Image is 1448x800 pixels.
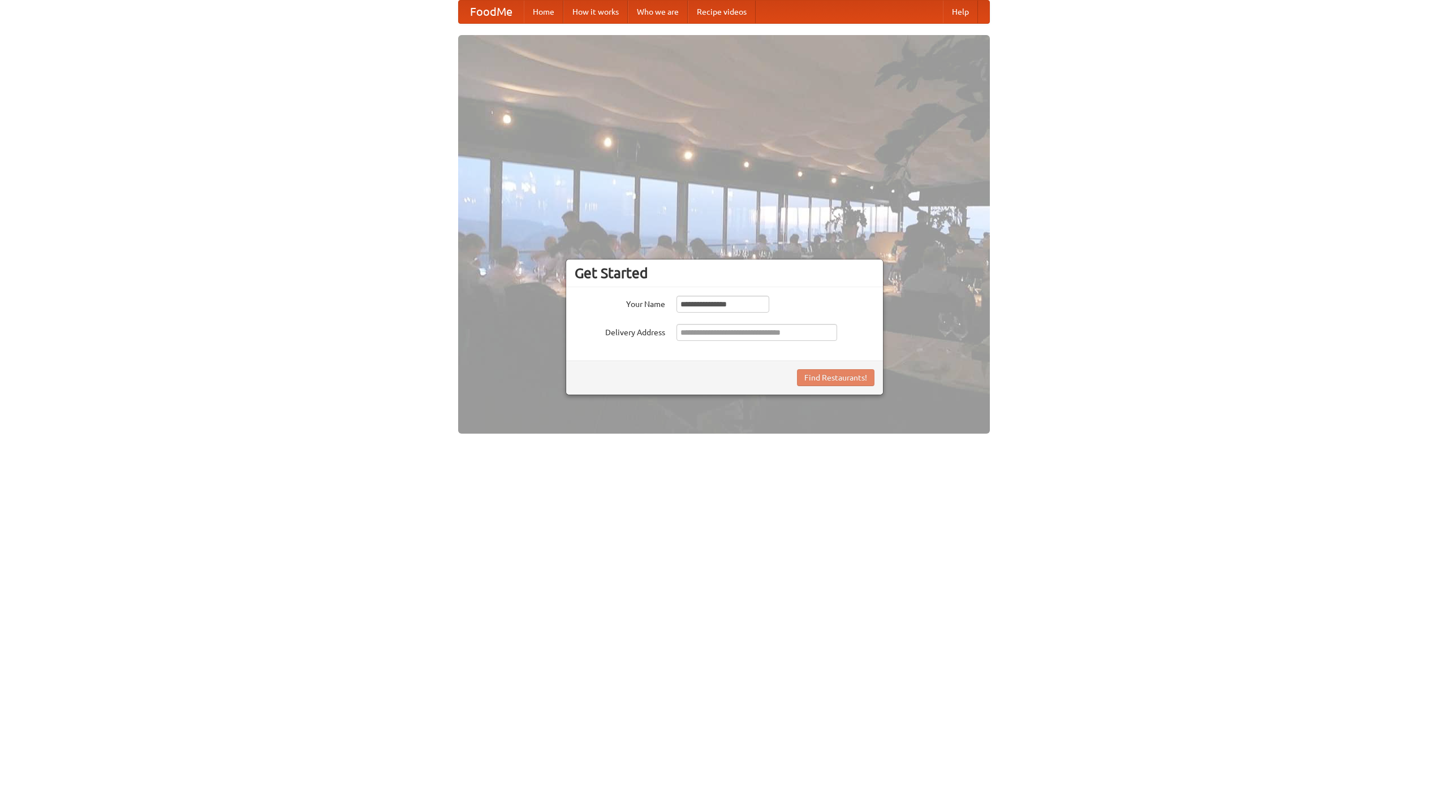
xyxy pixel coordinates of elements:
a: FoodMe [459,1,524,23]
button: Find Restaurants! [797,369,874,386]
a: Help [943,1,978,23]
a: Home [524,1,563,23]
a: How it works [563,1,628,23]
label: Your Name [575,296,665,310]
h3: Get Started [575,265,874,282]
a: Who we are [628,1,688,23]
a: Recipe videos [688,1,756,23]
label: Delivery Address [575,324,665,338]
